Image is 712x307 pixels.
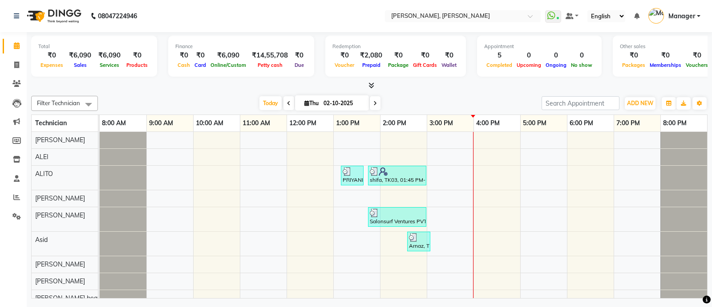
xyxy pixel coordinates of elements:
div: ₹0 [175,50,192,61]
span: [PERSON_NAME] [35,194,85,202]
div: ₹0 [291,50,307,61]
div: Redemption [332,43,459,50]
div: ₹0 [411,50,439,61]
div: Salonsurf Ventures PVT LTD, TK02, 01:45 PM-03:00 PM, Restoration Removal of Nail Paint-Hand (₹300... [369,209,425,225]
a: 12:00 PM [287,117,319,130]
div: 0 [514,50,543,61]
span: Ongoing [543,62,569,68]
span: Manager [668,12,695,21]
span: Online/Custom [208,62,248,68]
span: Thu [302,100,321,106]
span: Packages [620,62,647,68]
span: Today [259,96,282,110]
div: ₹0 [647,50,684,61]
div: Appointment [484,43,595,50]
span: ALITO [35,170,53,178]
div: ₹0 [38,50,65,61]
span: Cash [175,62,192,68]
div: shifa, TK03, 01:45 PM-03:00 PM, Nail Extensions Acrylic-Hand (₹1100),Nail Art Stamping Per Finger... [369,167,425,184]
div: ₹2,080 [356,50,386,61]
span: Completed [484,62,514,68]
a: 5:00 PM [521,117,549,130]
a: 6:00 PM [567,117,595,130]
a: 10:00 AM [194,117,226,130]
div: Arnaz, TK04, 02:35 PM-03:05 PM, Restoration Removal of Extensions-Hand (₹500) [408,233,429,250]
div: ₹0 [684,50,710,61]
span: [PERSON_NAME] [35,136,85,144]
span: [PERSON_NAME] [35,211,85,219]
span: Due [292,62,306,68]
span: ALEI [35,153,49,161]
div: 0 [543,50,569,61]
div: ₹0 [124,50,150,61]
div: ₹6,090 [208,50,248,61]
div: PRIYANKA, TK01, 01:10 PM-01:40 PM, Restoration Removal of Extensions-Hand (₹500) [342,167,363,184]
div: ₹0 [439,50,459,61]
span: Technician [35,119,67,127]
span: Products [124,62,150,68]
span: Card [192,62,208,68]
b: 08047224946 [98,4,137,29]
span: Gift Cards [411,62,439,68]
img: logo [23,4,84,29]
span: Petty cash [255,62,285,68]
a: 11:00 AM [240,117,272,130]
input: 2025-10-02 [321,97,365,110]
a: 3:00 PM [427,117,455,130]
div: 0 [569,50,595,61]
input: Search Appointment [542,96,619,110]
a: 8:00 AM [100,117,128,130]
span: Voucher [332,62,356,68]
a: 1:00 PM [334,117,362,130]
span: Upcoming [514,62,543,68]
span: [PERSON_NAME] [35,277,85,285]
div: ₹14,55,708 [248,50,291,61]
div: ₹0 [332,50,356,61]
span: Asid [35,236,48,244]
span: Prepaid [360,62,383,68]
a: 2:00 PM [380,117,409,130]
span: Wallet [439,62,459,68]
div: ₹6,090 [65,50,95,61]
span: No show [569,62,595,68]
span: Expenses [38,62,65,68]
span: Filter Technician [37,99,80,106]
div: ₹0 [620,50,647,61]
span: ADD NEW [627,100,653,106]
a: 9:00 AM [147,117,175,130]
button: ADD NEW [625,97,655,110]
a: 8:00 PM [661,117,689,130]
span: Vouchers [684,62,710,68]
div: Finance [175,43,307,50]
div: Total [38,43,150,50]
div: 5 [484,50,514,61]
a: 4:00 PM [474,117,502,130]
span: Sales [72,62,89,68]
span: Services [97,62,121,68]
div: ₹6,090 [95,50,124,61]
div: ₹0 [386,50,411,61]
span: Memberships [647,62,684,68]
span: Package [386,62,411,68]
div: ₹0 [192,50,208,61]
span: [PERSON_NAME] [35,260,85,268]
a: 7:00 PM [614,117,642,130]
img: Manager [648,8,664,24]
span: [PERSON_NAME] beautician [35,294,116,302]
